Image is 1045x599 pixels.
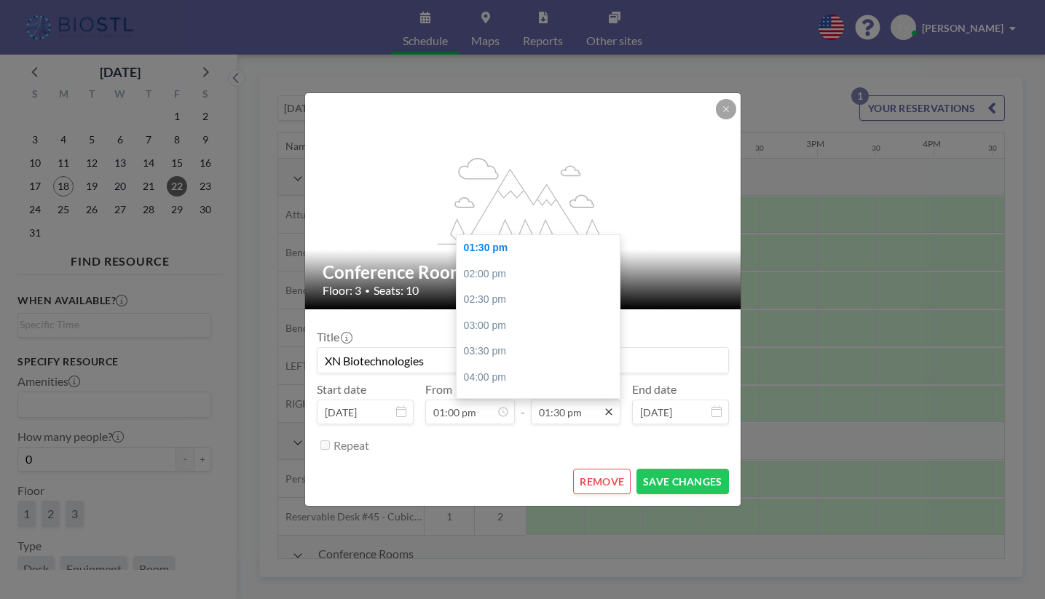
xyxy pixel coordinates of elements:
[317,330,351,344] label: Title
[317,382,366,397] label: Start date
[457,391,627,417] div: 04:30 pm
[318,348,728,373] input: (No title)
[457,235,627,261] div: 01:30 pm
[323,283,361,298] span: Floor: 3
[457,261,627,287] div: 02:00 pm
[457,365,627,391] div: 04:00 pm
[457,313,627,339] div: 03:00 pm
[457,338,627,365] div: 03:30 pm
[632,382,677,397] label: End date
[425,382,452,397] label: From
[323,261,725,283] h2: Conference Room 326
[573,469,631,494] button: REMOVE
[365,285,370,296] span: •
[457,287,627,313] div: 02:30 pm
[334,438,369,453] label: Repeat
[374,283,419,298] span: Seats: 10
[521,387,525,419] span: -
[636,469,728,494] button: SAVE CHANGES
